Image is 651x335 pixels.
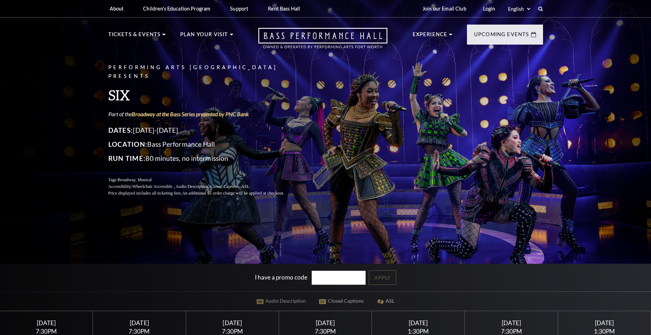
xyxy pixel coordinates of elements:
[108,126,133,134] span: Dates:
[108,153,301,164] p: 80 minutes, no intermission
[108,63,301,81] p: Performing Arts [GEOGRAPHIC_DATA] Presents
[473,319,549,327] div: [DATE]
[566,319,642,327] div: [DATE]
[474,30,529,43] p: Upcoming Events
[380,319,456,327] div: [DATE]
[108,154,146,162] span: Run Time:
[108,190,301,197] p: Price displayed includes all ticketing fees.
[110,6,124,12] p: About
[230,6,248,12] p: Support
[108,177,301,183] p: Tags:
[194,319,270,327] div: [DATE]
[507,6,531,12] select: Select:
[108,139,301,150] p: Bass Performance Hall
[132,184,249,189] span: Wheelchair Accessible , Audio Description, Closed Captions, ASL
[108,140,148,148] span: Location:
[566,328,642,334] div: 1:30PM
[117,177,151,182] span: Broadway, Musical
[108,30,161,43] p: Tickets & Events
[287,319,364,327] div: [DATE]
[143,6,210,12] p: Children's Education Program
[108,86,301,104] h3: SIX
[101,328,177,334] div: 7:30PM
[380,328,456,334] div: 1:30PM
[182,191,284,196] span: An additional $5 order charge will be applied at checkout.
[413,30,448,43] p: Experience
[180,30,228,43] p: Plan Your Visit
[255,273,307,281] label: I have a promo code
[108,125,301,136] p: [DATE]-[DATE]
[268,6,300,12] p: Rent Bass Hall
[194,328,270,334] div: 7:30PM
[8,319,84,327] div: [DATE]
[108,110,301,118] p: Part of the
[8,328,84,334] div: 7:30PM
[132,111,249,117] a: Broadway at the Bass Series presented by PNC Bank
[101,319,177,327] div: [DATE]
[473,328,549,334] div: 7:30PM
[287,328,364,334] div: 7:30PM
[108,183,301,190] p: Accessibility:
